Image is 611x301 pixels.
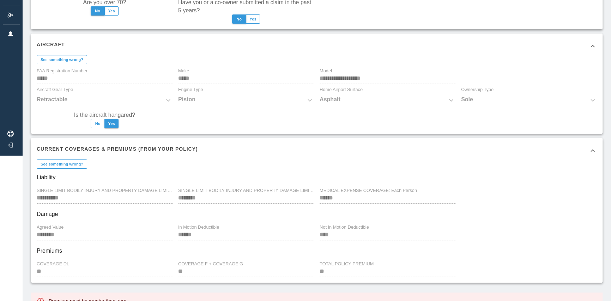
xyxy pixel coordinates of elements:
[178,86,203,93] label: Engine Type
[104,6,119,16] button: Yes
[178,224,219,230] label: In Motion Deductible
[178,68,189,74] label: Make
[246,14,260,24] button: Yes
[232,14,246,24] button: No
[37,209,597,219] h6: Damage
[320,261,374,267] label: TOTAL POLICY PREMIUM
[320,68,332,74] label: Model
[178,261,243,267] label: COVERAGE F + COVERAGE G
[37,145,198,153] h6: Current Coverages & Premiums (from your policy)
[461,86,494,93] label: Ownership Type
[37,173,597,182] h6: Liability
[31,34,603,59] div: Aircraft
[74,111,135,119] label: Is the aircraft hangared?
[37,86,73,93] label: Aircraft Gear Type
[37,224,63,230] label: Agreed Value
[461,95,597,105] div: Sole
[37,159,87,169] button: See something wrong?
[104,119,119,128] button: Yes
[37,68,87,74] label: FAA Registration Number
[37,55,87,64] button: See something wrong?
[91,119,105,128] button: No
[320,95,455,105] div: Asphalt
[320,187,417,194] label: MEDICAL EXPENSE COVERAGE: Each Person
[31,138,603,163] div: Current Coverages & Premiums (from your policy)
[37,187,172,194] label: SINGLE LIMIT BODILY INJURY AND PROPERTY DAMAGE LIMITED PASSENGER COVERAGE: Each Occurrence
[178,187,314,194] label: SINGLE LIMIT BODILY INJURY AND PROPERTY DAMAGE LIMITED PASSENGER COVERAGE: Each Person
[320,224,369,230] label: Not In Motion Deductible
[178,95,314,105] div: Piston
[37,261,69,267] label: COVERAGE DL
[37,41,65,48] h6: Aircraft
[37,95,173,105] div: Retractable
[320,86,363,93] label: Home Airport Surface
[37,246,597,256] h6: Premiums
[91,6,105,16] button: No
